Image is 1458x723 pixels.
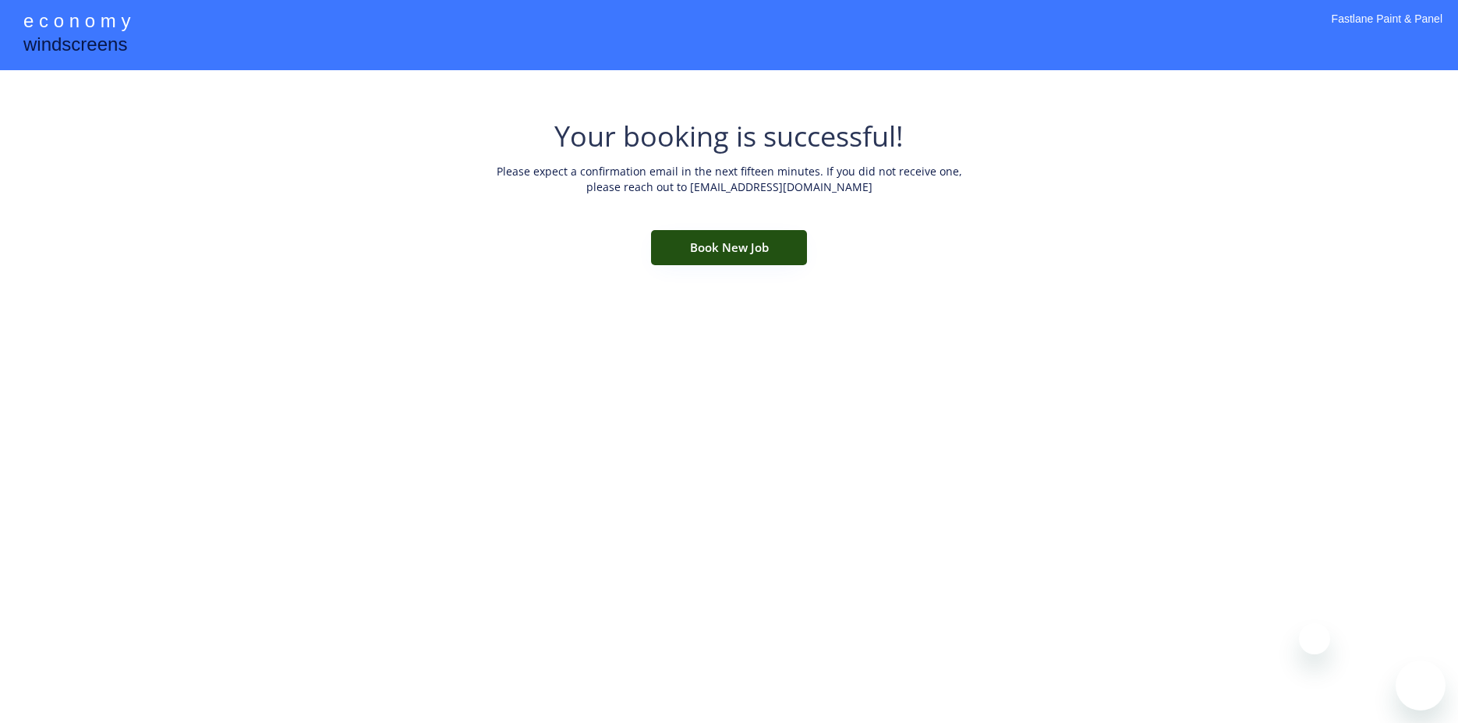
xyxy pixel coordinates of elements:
[1299,623,1330,654] iframe: Close message
[651,230,807,265] button: Book New Job
[554,117,904,156] div: Your booking is successful!
[1332,12,1442,47] div: Fastlane Paint & Panel
[1396,661,1446,711] iframe: Button to launch messaging window
[495,164,963,199] div: Please expect a confirmation email in the next fifteen minutes. If you did not receive one, pleas...
[23,31,127,62] div: windscreens
[23,8,130,37] div: e c o n o m y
